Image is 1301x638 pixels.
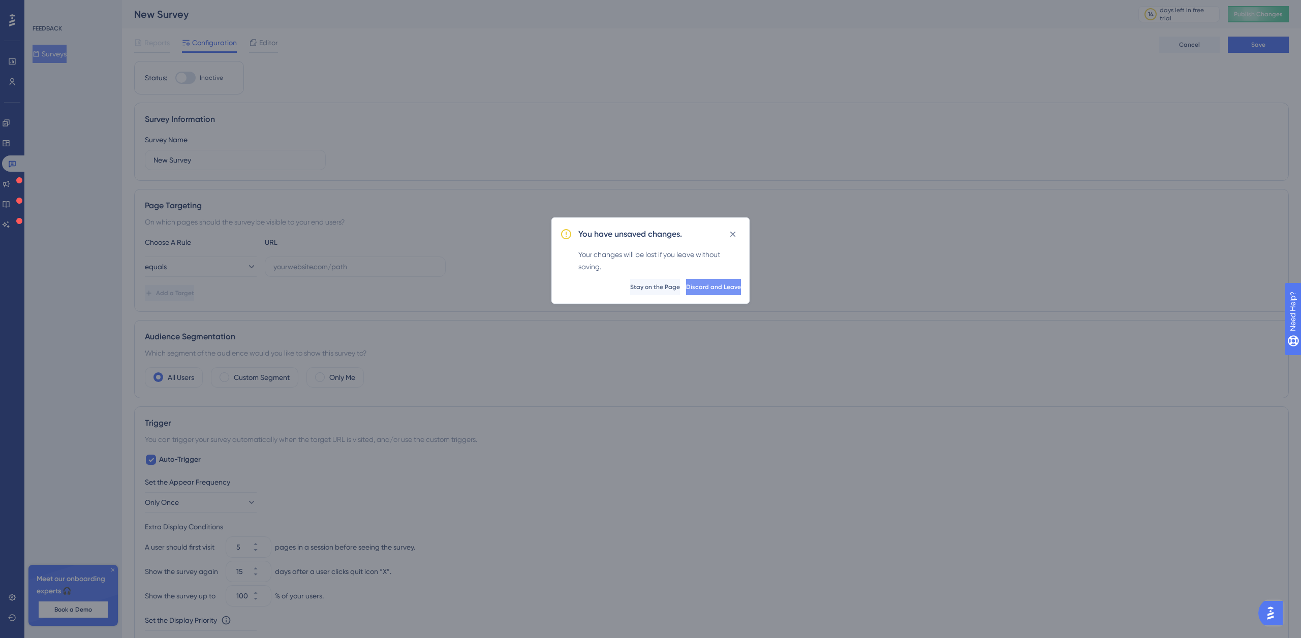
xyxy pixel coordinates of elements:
span: Discard and Leave [686,283,741,291]
h2: You have unsaved changes. [578,228,682,240]
span: Need Help? [24,3,64,15]
iframe: UserGuiding AI Assistant Launcher [1258,598,1289,628]
span: Stay on the Page [630,283,680,291]
div: Your changes will be lost if you leave without saving. [578,248,741,273]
